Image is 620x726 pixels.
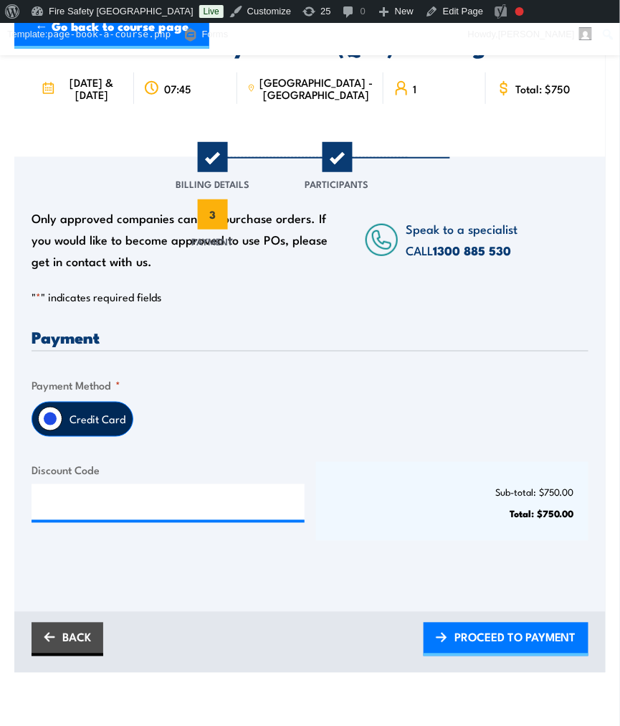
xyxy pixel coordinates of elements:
[454,618,576,656] span: PROCEED TO PAYMENT
[498,29,575,39] span: [PERSON_NAME]
[305,176,369,191] span: Participants
[47,29,171,39] span: page-book-a-course.php
[414,82,417,95] span: 1
[515,7,524,16] div: Focus keyphrase not set
[202,23,229,46] span: Forms
[59,76,124,100] span: [DATE] & [DATE]
[199,5,224,18] a: Live
[424,623,588,656] a: PROCEED TO PAYMENT
[330,487,575,498] p: Sub-total: $750.00
[32,462,305,478] label: Discount Code
[197,199,227,230] span: 3
[197,142,227,172] span: 1
[510,506,574,521] strong: Total: $750.00
[32,207,342,272] div: Only approved companies can use purchase orders. If you would like to become approved to use POs,...
[406,220,518,259] span: Speak to a specialist CALL
[259,76,373,100] span: [GEOGRAPHIC_DATA] - [GEOGRAPHIC_DATA]
[516,82,571,95] span: Total: $750
[32,623,103,656] a: BACK
[176,176,249,191] span: Billing Details
[32,329,588,345] h3: Payment
[32,290,588,304] p: " " indicates required fields
[433,241,511,260] a: 1300 885 530
[164,82,191,95] span: 07:45
[322,142,352,172] span: 2
[463,23,598,46] a: Howdy,
[62,402,133,436] label: Credit Card
[191,234,233,248] span: Payment
[32,377,120,393] legend: Payment Method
